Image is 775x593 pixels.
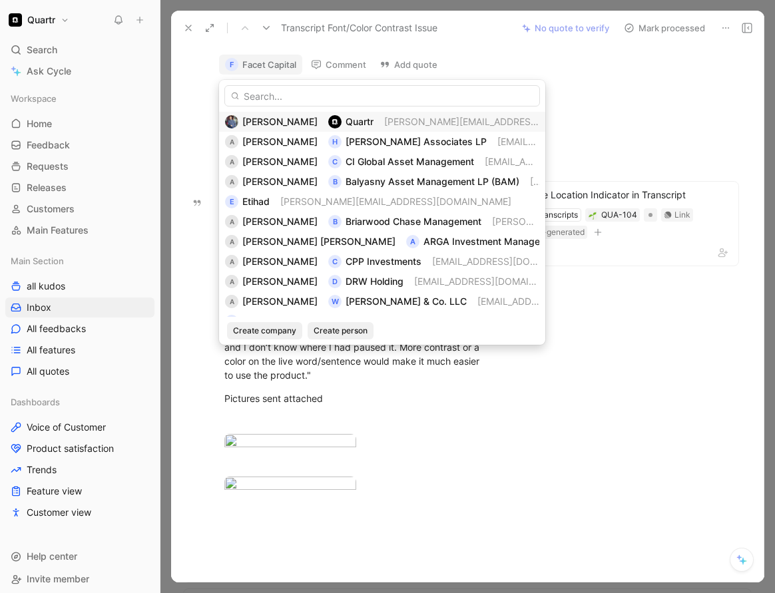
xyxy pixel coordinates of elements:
[346,216,481,227] span: Briarwood Chase Management
[225,215,238,228] div: A
[242,315,251,327] span: Hl
[477,296,633,307] span: [EMAIL_ADDRESS][DOMAIN_NAME]
[308,322,374,339] button: Create person
[225,275,238,288] div: A
[414,276,570,287] span: [EMAIL_ADDRESS][DOMAIN_NAME]
[346,176,519,187] span: Balyasny Asset Management LP (BAM)
[225,135,238,148] div: A
[242,116,318,127] span: [PERSON_NAME]
[242,256,318,267] span: [PERSON_NAME]
[346,296,467,307] span: [PERSON_NAME] & Co. LLC
[328,295,342,308] div: W
[346,256,421,267] span: CPP Investments
[384,116,690,127] span: [PERSON_NAME][EMAIL_ADDRESS][PERSON_NAME][DOMAIN_NAME]
[224,85,540,106] input: Search...
[242,276,318,287] span: [PERSON_NAME]
[328,275,342,288] div: D
[328,115,342,128] img: logo
[432,256,588,267] span: [EMAIL_ADDRESS][DOMAIN_NAME]
[346,116,374,127] span: Quartr
[423,236,576,247] span: ARGA Investment Management LP
[497,136,653,147] span: [EMAIL_ADDRESS][DOMAIN_NAME]
[225,115,238,128] img: 4849719326292_ced39c2435b9ee49e7af_192.jpg
[233,324,296,337] span: Create company
[225,315,238,328] div: H
[227,322,302,339] button: Create company
[242,296,318,307] span: [PERSON_NAME]
[492,216,723,227] span: [PERSON_NAME][EMAIL_ADDRESS][DOMAIN_NAME]
[242,156,318,167] span: [PERSON_NAME]
[225,195,238,208] div: E
[485,156,641,167] span: [EMAIL_ADDRESS][DOMAIN_NAME]
[280,196,511,207] span: [PERSON_NAME][EMAIL_ADDRESS][DOMAIN_NAME]
[346,156,474,167] span: CI Global Asset Management
[346,276,403,287] span: DRW Holding
[225,155,238,168] div: A
[242,216,318,227] span: [PERSON_NAME]
[225,255,238,268] div: A
[406,235,419,248] div: A
[328,175,342,188] div: B
[242,136,318,147] span: [PERSON_NAME]
[242,196,270,207] span: Etihad
[328,135,342,148] div: H
[328,155,342,168] div: C
[225,175,238,188] div: A
[225,235,238,248] div: A
[314,324,368,337] span: Create person
[328,255,342,268] div: C
[225,295,238,308] div: A
[346,136,487,147] span: [PERSON_NAME] Associates LP
[530,176,686,187] span: [EMAIL_ADDRESS][DOMAIN_NAME]
[242,176,318,187] span: [PERSON_NAME]
[328,215,342,228] div: B
[262,315,417,327] span: [EMAIL_ADDRESS][DOMAIN_NAME]
[242,236,395,247] span: [PERSON_NAME] [PERSON_NAME]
